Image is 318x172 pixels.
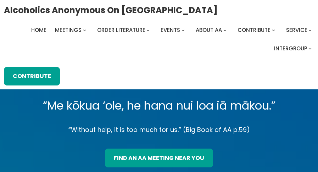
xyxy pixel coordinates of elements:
span: About AA [196,26,222,34]
nav: Intergroup [4,25,314,54]
a: Contribute [238,25,270,35]
p: “Without help, it is too much for us.” (Big Book of AA p.59) [16,124,302,135]
a: Meetings [55,25,82,35]
span: Contribute [238,26,270,34]
span: Meetings [55,26,82,34]
a: Contribute [4,67,60,85]
button: Meetings submenu [83,28,86,32]
button: Service submenu [308,28,312,32]
button: Events submenu [182,28,185,32]
a: About AA [196,25,222,35]
span: Events [161,26,180,34]
button: Contribute submenu [272,28,275,32]
a: Intergroup [274,44,307,54]
a: find an aa meeting near you [105,149,213,167]
a: Home [31,25,46,35]
button: Order Literature submenu [146,28,150,32]
button: Intergroup submenu [308,47,312,50]
p: “Me kōkua ‘ole, he hana nui loa iā mākou.” [16,96,302,116]
span: Order Literature [97,26,145,34]
span: Service [286,26,307,34]
span: Intergroup [274,45,307,52]
span: Home [31,26,46,34]
a: Alcoholics Anonymous on [GEOGRAPHIC_DATA] [4,2,218,18]
a: Events [161,25,180,35]
a: Service [286,25,307,35]
button: About AA submenu [223,28,227,32]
